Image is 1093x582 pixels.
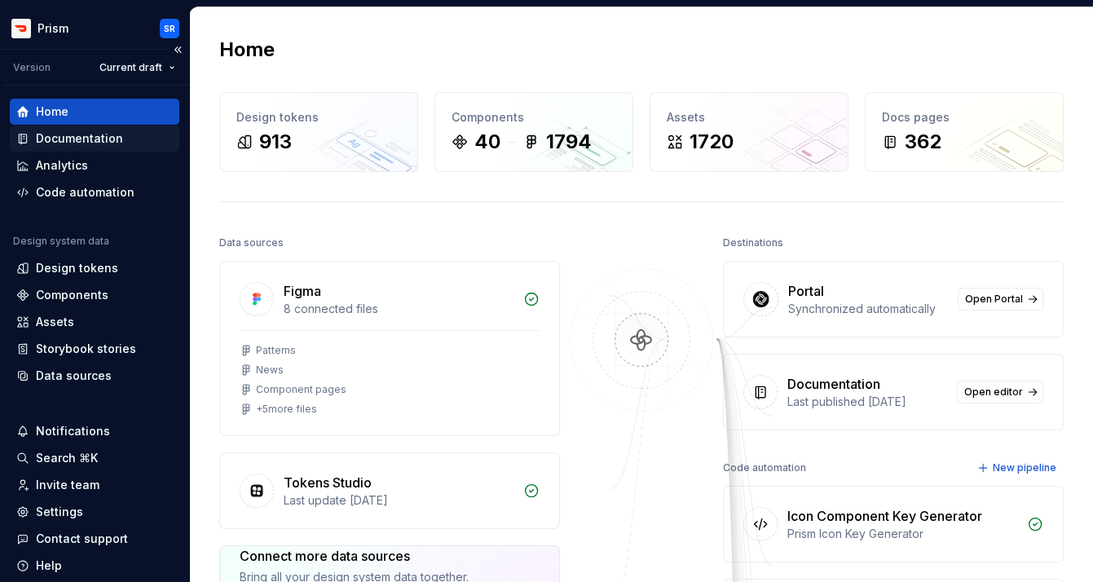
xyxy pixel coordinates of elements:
a: Tokens StudioLast update [DATE] [219,452,560,529]
div: Version [13,61,51,74]
a: Home [10,99,179,125]
div: Last update [DATE] [284,492,513,509]
div: Icon Component Key Generator [787,506,982,526]
a: Design tokens913 [219,92,418,172]
div: Component pages [256,383,346,396]
div: Analytics [36,157,88,174]
div: 1720 [690,129,734,155]
a: Figma8 connected filesPatternsNewsComponent pages+5more files [219,261,560,436]
span: Open Portal [965,293,1023,306]
div: Components [452,109,616,126]
div: Connect more data sources [240,546,469,566]
div: Destinations [723,231,783,254]
a: Docs pages362 [865,92,1064,172]
div: 1794 [546,129,592,155]
div: Synchronized automatically [788,301,948,317]
div: Documentation [787,374,880,394]
div: Invite team [36,477,99,493]
button: PrismSR [3,11,186,46]
div: Prism Icon Key Generator [787,526,1017,542]
div: 40 [474,129,500,155]
div: Data sources [219,231,284,254]
div: Design system data [13,235,109,248]
div: Documentation [36,130,123,147]
div: Contact support [36,531,128,547]
button: Current draft [92,56,183,79]
div: Assets [667,109,831,126]
a: Storybook stories [10,336,179,362]
button: Collapse sidebar [166,38,189,61]
div: Data sources [36,368,112,384]
div: Components [36,287,108,303]
span: New pipeline [993,461,1056,474]
a: Analytics [10,152,179,179]
div: Code automation [36,184,134,201]
div: Patterns [256,344,296,357]
button: New pipeline [972,456,1064,479]
div: Assets [36,314,74,330]
div: Figma [284,281,321,301]
div: Home [36,104,68,120]
div: Help [36,558,62,574]
a: Documentation [10,126,179,152]
span: Open editor [964,386,1023,399]
h2: Home [219,37,275,63]
a: Code automation [10,179,179,205]
a: Invite team [10,472,179,498]
a: Assets [10,309,179,335]
div: Docs pages [882,109,1047,126]
div: Settings [36,504,83,520]
div: 362 [905,129,941,155]
a: Components [10,282,179,308]
span: Current draft [99,61,162,74]
div: Design tokens [36,260,118,276]
button: Contact support [10,526,179,552]
button: Notifications [10,418,179,444]
div: Design tokens [236,109,401,126]
div: Storybook stories [36,341,136,357]
div: SR [164,22,175,35]
div: 913 [259,129,292,155]
a: Settings [10,499,179,525]
div: News [256,364,284,377]
div: Prism [37,20,68,37]
a: Open Portal [958,288,1043,311]
a: Open editor [957,381,1043,403]
button: Help [10,553,179,579]
div: + 5 more files [256,403,317,416]
div: 8 connected files [284,301,513,317]
a: Design tokens [10,255,179,281]
div: Notifications [36,423,110,439]
a: Data sources [10,363,179,389]
div: Search ⌘K [36,450,98,466]
div: Tokens Studio [284,473,372,492]
div: Code automation [723,456,806,479]
img: bd52d190-91a7-4889-9e90-eccda45865b1.png [11,19,31,38]
a: Assets1720 [650,92,848,172]
a: Components401794 [434,92,633,172]
div: Portal [788,281,824,301]
div: Last published [DATE] [787,394,947,410]
button: Search ⌘K [10,445,179,471]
